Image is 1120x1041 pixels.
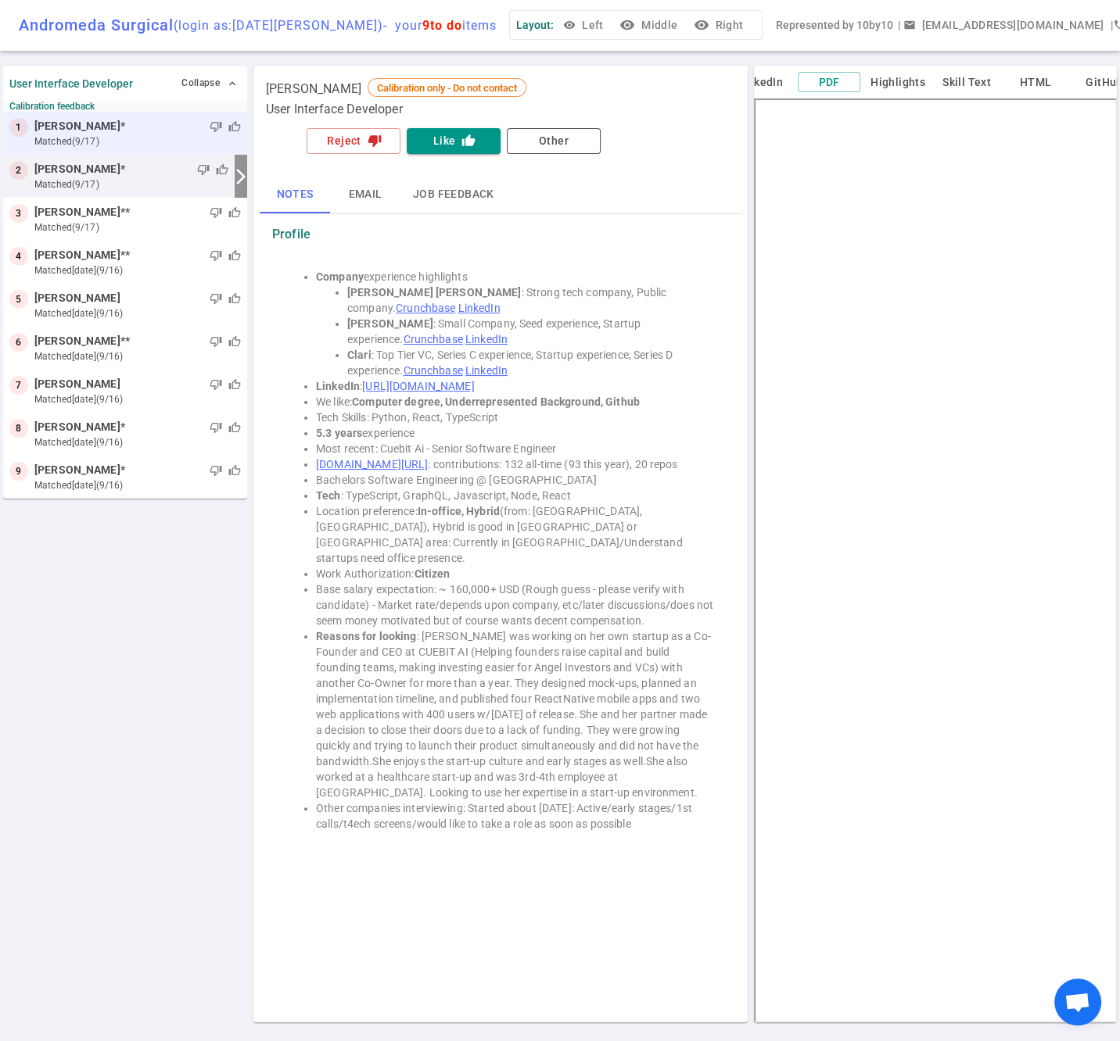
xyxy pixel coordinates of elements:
[403,364,462,377] a: Crunchbase
[407,128,501,154] button: Likethumb_up
[34,435,241,449] small: matched [DATE] (9/16)
[9,101,241,112] small: Calibration feedback
[34,247,120,263] span: [PERSON_NAME]
[461,134,476,148] i: thumb_up
[316,456,716,472] li: : contributions: 132 all-time (93 this year), 20 repos
[34,204,120,220] span: [PERSON_NAME]
[903,19,915,31] span: email
[316,458,428,470] a: [DOMAIN_NAME][URL]
[307,128,400,154] button: Rejectthumb_down
[347,347,716,378] li: : Top Tier VC, Series C experience, Startup experience, Series D experience.
[174,18,383,33] span: (login as: [DATE][PERSON_NAME] )
[9,462,28,481] div: 9
[316,427,362,439] b: 5.3 years
[867,73,929,92] button: Highlights
[798,72,860,93] button: PDF
[316,394,716,410] li: We like:
[228,206,241,219] span: thumb_up
[400,176,507,213] button: Job feedback
[560,11,610,40] button: Left
[9,247,28,266] div: 4
[899,11,1110,40] button: Open a message box
[729,73,792,92] button: LinkedIn
[352,395,640,408] b: Computer degree, Underrepresented Background, Github
[228,292,241,305] span: thumb_up
[396,302,455,314] a: Crunchbase
[34,333,120,349] span: [PERSON_NAME]
[34,419,120,435] span: [PERSON_NAME]
[316,441,716,456] li: Most recent: Cuebit Ai - Senior Software Engineer
[9,333,28,352] div: 6
[9,77,133,90] strong: User Interface Developer
[210,335,222,348] span: thumb_down
[316,581,716,628] li: Base salary expectation: ~ 160,000+ USD (Rough guess - please verify with candidate) - Market rat...
[9,376,28,395] div: 7
[507,128,601,154] button: Other
[316,489,341,502] b: Tech
[9,204,28,223] div: 3
[260,176,330,213] button: Notes
[1054,978,1101,1025] div: Open chat
[316,630,417,642] b: Reasons for looking
[347,286,522,299] b: [PERSON_NAME] [PERSON_NAME]
[19,16,497,34] div: Andromeda Surgical
[418,505,500,517] b: In-office, Hybrid
[228,335,241,348] span: thumb_up
[34,349,241,363] small: matched [DATE] (9/16)
[368,134,382,148] i: thumb_down
[228,464,241,477] span: thumb_up
[330,176,400,213] button: Email
[9,161,28,180] div: 2
[347,317,433,330] b: [PERSON_NAME]
[178,72,241,95] button: Collapse
[210,378,222,391] span: thumb_down
[34,220,241,234] small: matched (9/17)
[34,392,241,406] small: matched [DATE] (9/16)
[197,163,210,176] span: thumb_down
[9,118,28,137] div: 1
[210,206,222,219] span: thumb_down
[228,378,241,391] span: thumb_up
[34,478,241,492] small: matched [DATE] (9/16)
[383,18,497,33] span: - your items
[228,421,241,434] span: thumb_up
[347,349,372,361] b: Clari
[516,19,554,31] span: Layout:
[34,177,228,191] small: matched (9/17)
[563,19,576,31] span: visibility
[34,306,241,320] small: matched [DATE] (9/16)
[372,82,522,94] span: Calibration only - Do not contact
[9,419,28,438] div: 8
[316,628,716,800] li: : [PERSON_NAME] was working on her own startup as a Co-Founder and CEO at CUEBIT AI (Helping foun...
[34,376,120,392] span: [PERSON_NAME]
[226,77,239,90] span: expand_less
[690,11,749,40] button: visibilityRight
[465,364,508,377] a: LinkedIn
[347,284,716,316] li: : Strong tech company, Public company.
[693,17,709,33] i: visibility
[935,73,998,92] button: Skill Text
[210,464,222,477] span: thumb_down
[260,176,741,213] div: basic tabs example
[316,425,716,441] li: experience
[316,503,716,566] li: Location preference: (from: [GEOGRAPHIC_DATA], [GEOGRAPHIC_DATA]), Hybrid is good in [GEOGRAPHIC_...
[210,292,222,305] span: thumb_down
[415,567,451,580] b: Citizen
[216,163,228,176] span: thumb_up
[465,333,508,345] a: LinkedIn
[403,333,462,345] a: Crunchbase
[458,302,501,314] a: LinkedIn
[232,167,250,186] i: arrow_forward_ios
[316,800,716,832] li: Other companies interviewing: Started about [DATE]: Active/early stages/1st calls/t4ech screens/w...
[228,120,241,133] span: thumb_up
[210,421,222,434] span: thumb_down
[34,462,120,478] span: [PERSON_NAME]
[754,98,1117,1022] iframe: candidate_document_preview__iframe
[1004,73,1067,92] button: HTML
[34,118,120,134] span: [PERSON_NAME]
[210,120,222,133] span: thumb_down
[316,270,364,283] b: Company
[34,134,241,148] small: matched (9/17)
[228,249,241,262] span: thumb_up
[347,316,716,347] li: : Small Company, Seed experience, Startup experience.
